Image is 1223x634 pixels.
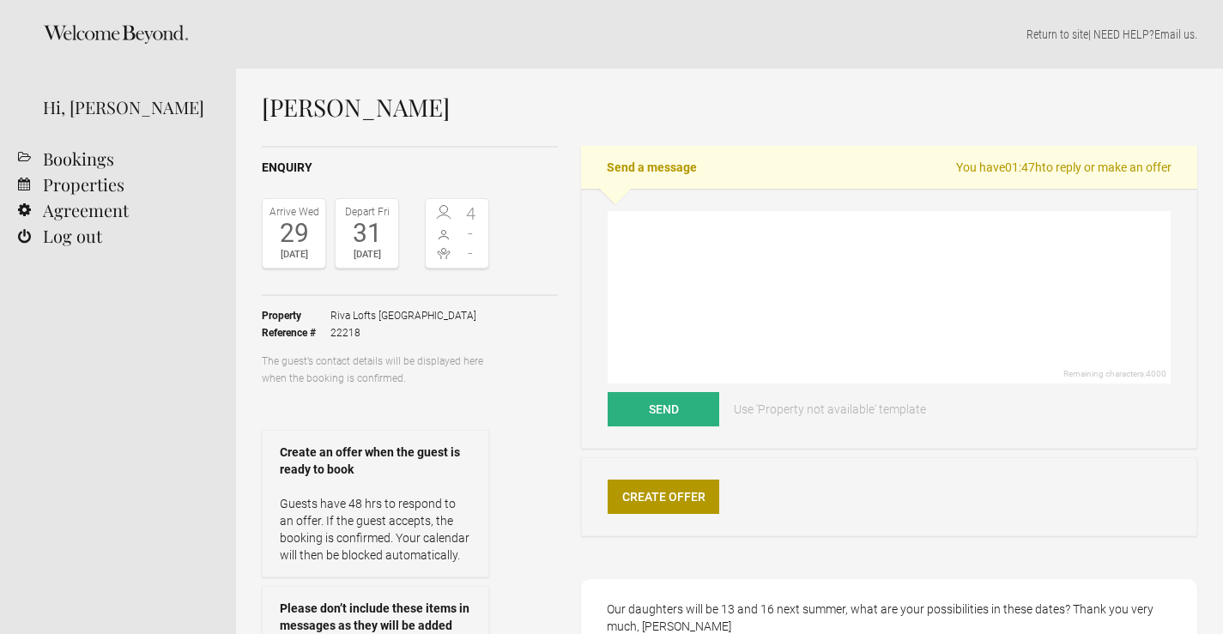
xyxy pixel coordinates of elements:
[581,146,1197,189] h2: Send a message
[608,392,719,426] button: Send
[280,495,471,564] p: Guests have 48 hrs to respond to an offer. If the guest accepts, the booking is confirmed. Your c...
[608,480,719,514] a: Create Offer
[267,203,321,220] div: Arrive Wed
[262,94,1197,120] h1: [PERSON_NAME]
[262,353,489,387] p: The guest’s contact details will be displayed here when the booking is confirmed.
[262,307,330,324] strong: Property
[1154,27,1195,41] a: Email us
[340,220,394,246] div: 31
[43,94,210,120] div: Hi, [PERSON_NAME]
[340,203,394,220] div: Depart Fri
[457,245,485,262] span: -
[262,324,330,341] strong: Reference #
[722,392,938,426] a: Use 'Property not available' template
[262,26,1197,43] p: | NEED HELP? .
[1026,27,1088,41] a: Return to site
[267,246,321,263] div: [DATE]
[262,159,558,177] h2: Enquiry
[457,225,485,242] span: -
[956,159,1172,176] span: You have to reply or make an offer
[280,444,471,478] strong: Create an offer when the guest is ready to book
[330,324,476,341] span: 22218
[267,220,321,246] div: 29
[340,246,394,263] div: [DATE]
[457,205,485,222] span: 4
[1005,160,1042,174] flynt-countdown: 01:47h
[330,307,476,324] span: Riva Lofts [GEOGRAPHIC_DATA]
